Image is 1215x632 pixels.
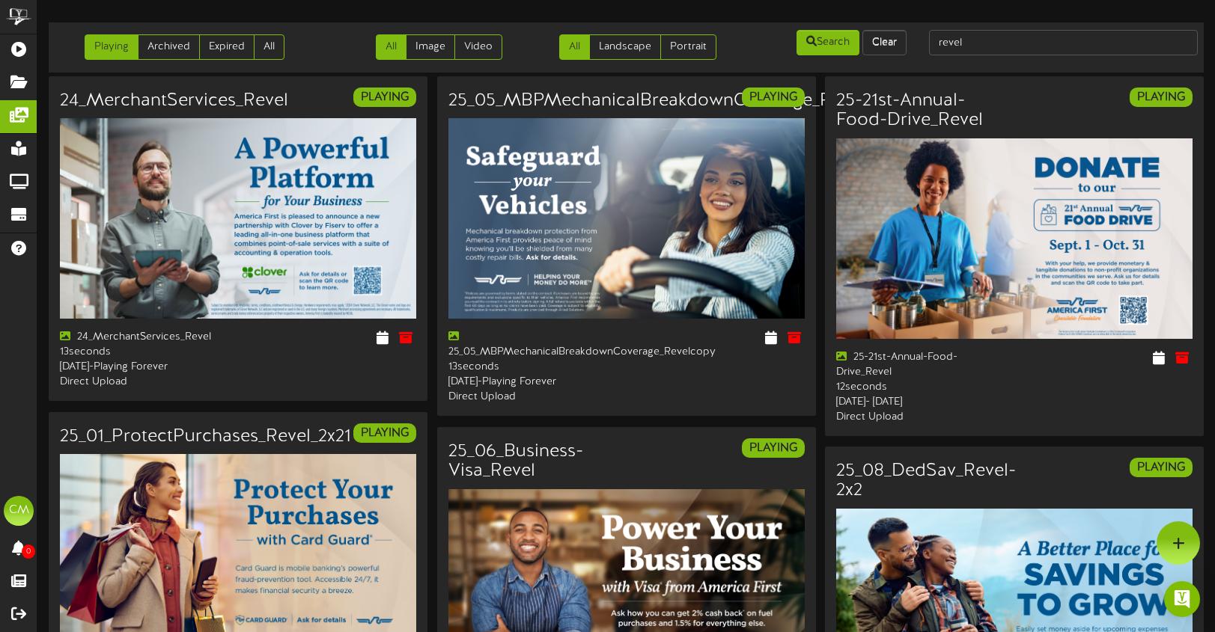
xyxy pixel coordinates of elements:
div: 12 seconds [836,380,1003,395]
img: c2b77559-75ea-4194-bca7-f12596c7ad4e.jpg [60,118,416,319]
a: Video [454,34,502,60]
div: 24_MerchantServices_Revel [60,330,227,345]
div: 25_05_MBPMechanicalBreakdownCoverage_Revelcopy [448,330,615,360]
button: Search [797,30,859,55]
a: Portrait [660,34,716,60]
h3: 25_05_MBPMechanicalBreakdownCoverage_Revelcopy [448,91,907,111]
button: Clear [862,30,907,55]
span: 0 [22,544,35,559]
div: [DATE] - Playing Forever [60,360,227,375]
img: a9906387-64cc-4663-bcbb-7290b8c619fb.png [448,118,805,319]
div: Direct Upload [60,375,227,390]
h3: 25_01_ProtectPurchases_Revel_2x21 [60,427,351,447]
div: CM [4,496,34,526]
div: [DATE] - Playing Forever [448,375,615,390]
a: All [376,34,406,60]
a: Landscape [589,34,661,60]
div: 25-21st-Annual-Food-Drive_Revel [836,350,1003,380]
a: Archived [138,34,200,60]
strong: PLAYING [361,426,409,440]
img: 8b922461-6cfc-480b-9da6-aec028b264e5.jpg [836,138,1193,339]
strong: PLAYING [361,90,409,104]
a: All [559,34,590,60]
div: Direct Upload [448,390,615,405]
div: Direct Upload [836,410,1003,425]
div: 13 seconds [448,360,615,375]
a: Expired [199,34,255,60]
a: Playing [85,34,138,60]
div: [DATE] - [DATE] [836,395,1003,410]
a: Image [406,34,455,60]
strong: PLAYING [1137,461,1185,474]
strong: PLAYING [749,441,797,455]
h3: 25-21st-Annual-Food-Drive_Revel [836,91,1003,131]
h3: 25_06_Business-Visa_Revel [448,442,615,482]
strong: PLAYING [749,90,797,104]
input: -- Search Messages by Name -- [929,30,1198,55]
strong: PLAYING [1137,90,1185,104]
div: Open Intercom Messenger [1164,581,1200,617]
div: 13 seconds [60,345,227,360]
a: All [254,34,284,60]
h3: 25_08_DedSav_Revel-2x2 [836,461,1016,501]
h3: 24_MerchantServices_Revel [60,91,288,111]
